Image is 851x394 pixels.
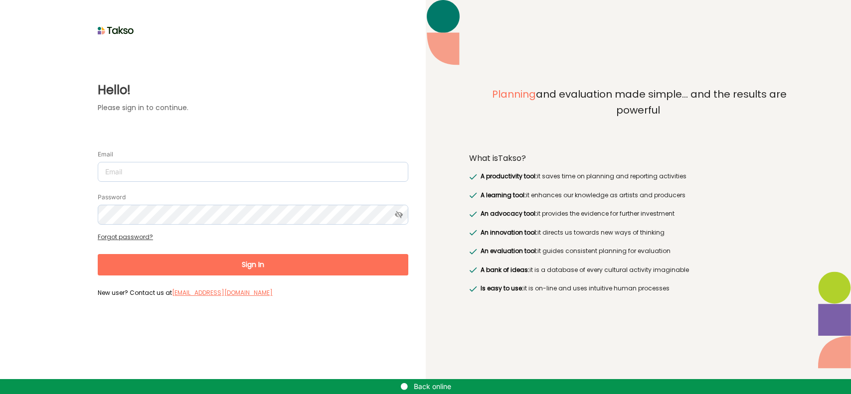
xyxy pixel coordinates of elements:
img: greenRight [469,286,477,292]
label: and evaluation made simple... and the results are powerful [469,87,808,140]
span: Is easy to use: [481,284,523,292]
label: it saves time on planning and reporting activities [479,171,686,181]
a: [EMAIL_ADDRESS][DOMAIN_NAME] [172,288,273,297]
img: greenRight [469,174,477,180]
img: greenRight [469,211,477,217]
span: A productivity tool: [481,172,537,180]
label: it provides the evidence for further investment [479,209,675,219]
a: Forgot password? [98,233,153,241]
img: greenRight [469,192,477,198]
span: An advocacy tool: [481,209,537,218]
img: greenRight [469,230,477,236]
span: A learning tool: [481,191,526,199]
img: greenRight [469,267,477,273]
img: taksoLoginLogo [98,23,134,38]
input: Email [98,162,408,182]
button: Sign In [98,254,408,275]
img: greenRight [469,249,477,255]
label: Please sign in to continue. [98,103,408,113]
label: Email [98,150,113,158]
label: [EMAIL_ADDRESS][DOMAIN_NAME] [172,288,273,298]
label: it enhances our knowledge as artists and producers [479,190,685,200]
label: it is on-line and uses intuitive human processes [479,283,670,293]
div: Back online [2,382,849,392]
span: An innovation tool: [481,228,537,237]
label: it directs us towards new ways of thinking [479,228,665,238]
span: An evaluation tool: [481,247,537,255]
label: it guides consistent planning for evaluation [479,246,671,256]
span: Takso? [498,152,526,164]
label: New user? Contact us at [98,288,408,297]
span: A bank of ideas: [481,265,529,274]
label: What is [469,153,526,163]
label: Password [98,193,126,201]
span: Planning [492,87,536,101]
label: Hello! [98,81,408,99]
label: it is a database of every cultural activity imaginable [479,265,689,275]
